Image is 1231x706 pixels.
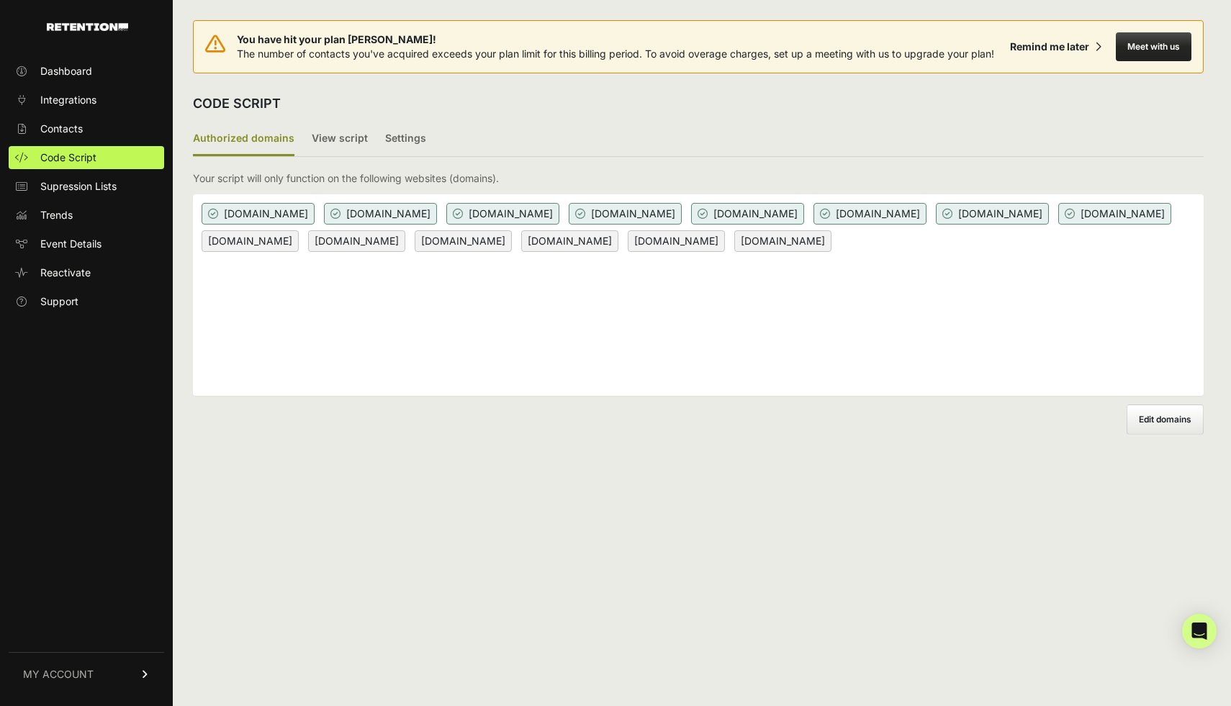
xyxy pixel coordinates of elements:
[47,23,128,31] img: Retention.com
[308,230,405,252] span: [DOMAIN_NAME]
[385,122,426,156] label: Settings
[9,204,164,227] a: Trends
[202,230,299,252] span: [DOMAIN_NAME]
[9,652,164,696] a: MY ACCOUNT
[40,179,117,194] span: Supression Lists
[415,230,512,252] span: [DOMAIN_NAME]
[9,175,164,198] a: Supression Lists
[237,47,994,60] span: The number of contacts you've acquired exceeds your plan limit for this billing period. To avoid ...
[193,122,294,156] label: Authorized domains
[691,203,804,225] span: [DOMAIN_NAME]
[40,150,96,165] span: Code Script
[936,203,1049,225] span: [DOMAIN_NAME]
[734,230,831,252] span: [DOMAIN_NAME]
[40,64,92,78] span: Dashboard
[9,261,164,284] a: Reactivate
[813,203,926,225] span: [DOMAIN_NAME]
[1058,203,1171,225] span: [DOMAIN_NAME]
[9,60,164,83] a: Dashboard
[9,232,164,255] a: Event Details
[202,203,315,225] span: [DOMAIN_NAME]
[1004,34,1107,60] button: Remind me later
[23,667,94,682] span: MY ACCOUNT
[1010,40,1089,54] div: Remind me later
[9,290,164,313] a: Support
[9,89,164,112] a: Integrations
[40,237,102,251] span: Event Details
[40,208,73,222] span: Trends
[1116,32,1191,61] button: Meet with us
[193,171,499,186] p: Your script will only function on the following websites (domains).
[9,117,164,140] a: Contacts
[193,94,281,114] h2: CODE SCRIPT
[40,266,91,280] span: Reactivate
[40,122,83,136] span: Contacts
[9,146,164,169] a: Code Script
[1139,414,1191,425] span: Edit domains
[40,93,96,107] span: Integrations
[521,230,618,252] span: [DOMAIN_NAME]
[569,203,682,225] span: [DOMAIN_NAME]
[324,203,437,225] span: [DOMAIN_NAME]
[1182,614,1217,648] div: Open Intercom Messenger
[446,203,559,225] span: [DOMAIN_NAME]
[312,122,368,156] label: View script
[628,230,725,252] span: [DOMAIN_NAME]
[40,294,78,309] span: Support
[237,32,994,47] span: You have hit your plan [PERSON_NAME]!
